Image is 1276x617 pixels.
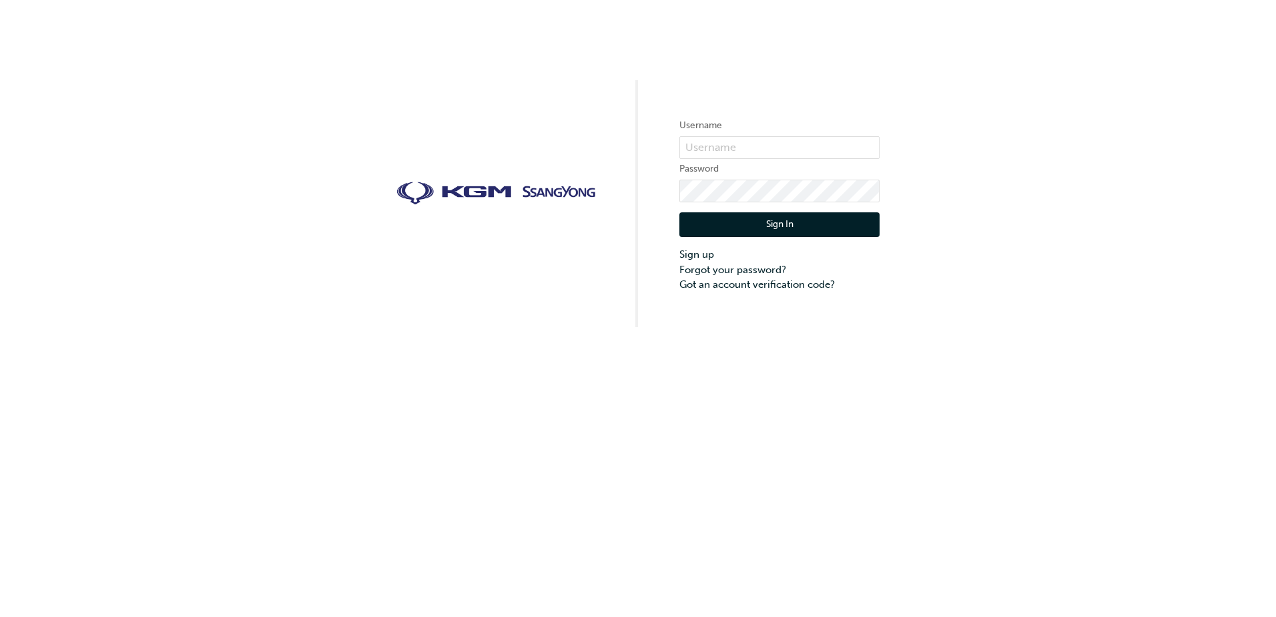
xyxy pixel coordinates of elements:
input: Username [679,136,880,159]
label: Username [679,118,880,134]
a: Sign up [679,247,880,262]
button: Sign In [679,212,880,238]
a: Got an account verification code? [679,277,880,292]
a: Forgot your password? [679,262,880,278]
label: Password [679,161,880,177]
img: kgm [396,182,597,206]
